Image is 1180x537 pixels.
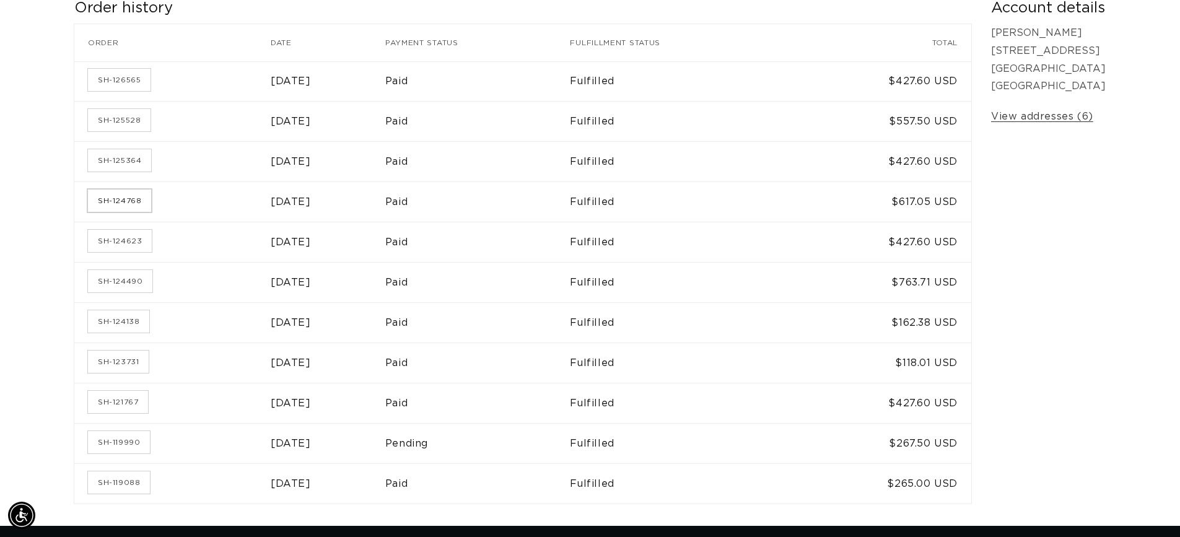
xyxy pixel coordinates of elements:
time: [DATE] [271,479,311,489]
td: Fulfilled [570,61,792,102]
time: [DATE] [271,439,311,448]
time: [DATE] [271,157,311,167]
td: $265.00 USD [792,463,971,504]
td: $557.50 USD [792,101,971,141]
td: $267.50 USD [792,423,971,463]
div: Accessibility Menu [8,502,35,529]
time: [DATE] [271,358,311,368]
a: Order number SH-124768 [88,190,151,212]
td: Paid [385,181,570,222]
td: Paid [385,222,570,262]
td: $162.38 USD [792,302,971,343]
a: Order number SH-119088 [88,471,150,494]
td: Paid [385,141,570,181]
td: Paid [385,302,570,343]
a: Order number SH-126565 [88,69,151,91]
a: Order number SH-125364 [88,149,151,172]
time: [DATE] [271,398,311,408]
th: Date [271,24,385,61]
time: [DATE] [271,116,311,126]
a: Order number SH-123731 [88,351,149,373]
td: Fulfilled [570,101,792,141]
td: $617.05 USD [792,181,971,222]
td: $427.60 USD [792,383,971,423]
td: Paid [385,343,570,383]
td: Paid [385,101,570,141]
time: [DATE] [271,277,311,287]
td: Paid [385,262,570,302]
time: [DATE] [271,76,311,86]
iframe: Chat Widget [1118,478,1180,537]
a: Order number SH-125528 [88,109,151,131]
td: Fulfilled [570,222,792,262]
time: [DATE] [271,237,311,247]
a: View addresses (6) [991,108,1093,126]
td: Paid [385,383,570,423]
td: Fulfilled [570,383,792,423]
p: [PERSON_NAME] [STREET_ADDRESS] [GEOGRAPHIC_DATA] [GEOGRAPHIC_DATA] [991,24,1106,95]
td: Fulfilled [570,181,792,222]
td: Fulfilled [570,262,792,302]
td: $763.71 USD [792,262,971,302]
td: Pending [385,423,570,463]
th: Payment status [385,24,570,61]
td: $427.60 USD [792,222,971,262]
a: Order number SH-124623 [88,230,152,252]
td: Fulfilled [570,302,792,343]
td: Fulfilled [570,141,792,181]
th: Fulfillment status [570,24,792,61]
td: Fulfilled [570,423,792,463]
time: [DATE] [271,318,311,328]
a: Order number SH-121767 [88,391,148,413]
a: Order number SH-119990 [88,431,150,453]
td: $427.60 USD [792,141,971,181]
td: Paid [385,463,570,504]
td: Fulfilled [570,463,792,504]
td: $427.60 USD [792,61,971,102]
td: Fulfilled [570,343,792,383]
th: Order [74,24,271,61]
td: $118.01 USD [792,343,971,383]
td: Paid [385,61,570,102]
th: Total [792,24,971,61]
time: [DATE] [271,197,311,207]
a: Order number SH-124490 [88,270,152,292]
a: Order number SH-124138 [88,310,149,333]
